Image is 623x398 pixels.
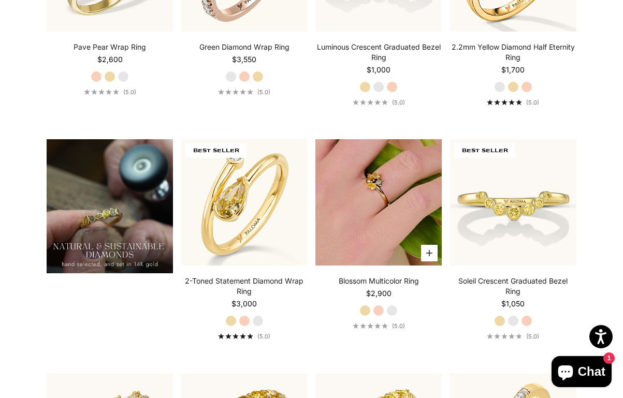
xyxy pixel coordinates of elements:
div: 5.0 out of 5.0 stars [218,89,253,95]
span: (5.0) [392,99,405,106]
sale-price: $1,700 [501,65,525,75]
span: (5.0) [123,89,136,96]
span: (5.0) [526,99,539,106]
span: (5.0) [257,89,270,96]
span: BEST SELLER [454,143,515,158]
a: 5.0 out of 5.0 stars(5.0) [487,333,539,340]
div: 5.0 out of 5.0 stars [487,333,522,339]
a: 5.0 out of 5.0 stars(5.0) [218,333,270,340]
a: Pave Pear Wrap Ring [74,42,146,52]
div: 5.0 out of 5.0 stars [218,333,253,339]
a: 5.0 out of 5.0 stars(5.0) [84,89,136,96]
a: 5.0 out of 5.0 stars(5.0) [353,99,405,106]
a: 2.2mm Yellow Diamond Half Eternity Ring [450,42,576,63]
span: BEST SELLER [185,143,247,158]
img: #YellowGold #RoseGold #WhiteGold [315,139,442,266]
div: 5.0 out of 5.0 stars [353,99,388,105]
sale-price: $2,900 [366,288,392,299]
div: 5.0 out of 5.0 stars [84,89,119,95]
img: #YellowGold [181,139,308,266]
a: 5.0 out of 5.0 stars(5.0) [487,99,539,106]
sale-price: $1,000 [367,65,390,75]
div: 5.0 out of 5.0 stars [487,99,522,105]
inbox-online-store-chat: Shopify online store chat [548,356,615,390]
sale-price: $1,050 [501,299,525,309]
div: 5.0 out of 5.0 stars [353,323,388,329]
img: #YellowGold [450,139,576,266]
a: 5.0 out of 5.0 stars(5.0) [218,89,270,96]
a: Soleil Crescent Graduated Bezel Ring [450,276,576,297]
sale-price: $3,000 [231,299,257,309]
span: (5.0) [257,333,270,340]
span: (5.0) [526,333,539,340]
sale-price: $2,600 [97,54,123,65]
a: Green Diamond Wrap Ring [199,42,289,52]
a: 2-Toned Statement Diamond Wrap Ring [181,276,308,297]
a: Luminous Crescent Graduated Bezel Ring [315,42,442,63]
a: 5.0 out of 5.0 stars(5.0) [353,322,405,330]
a: Blossom Multicolor Ring [339,276,419,286]
span: (5.0) [392,322,405,330]
sale-price: $3,550 [232,54,256,65]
